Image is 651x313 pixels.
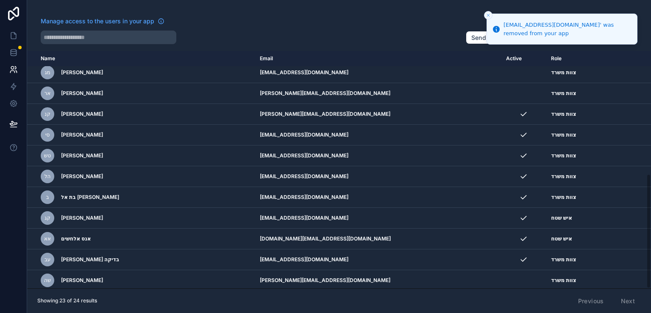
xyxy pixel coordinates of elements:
div: [EMAIL_ADDRESS][DOMAIN_NAME]' was removed from your app [504,21,630,37]
td: [PERSON_NAME][EMAIL_ADDRESS][DOMAIN_NAME] [255,270,501,291]
span: [PERSON_NAME] [61,173,103,180]
td: [EMAIL_ADDRESS][DOMAIN_NAME] [255,125,501,145]
span: צוות משרד [551,69,576,76]
span: צוות משרד [551,194,576,201]
a: Manage access to the users in your app [41,17,164,25]
span: אר [45,90,51,97]
span: Manage access to the users in your app [41,17,154,25]
span: טש [44,152,51,159]
span: אא [44,235,51,242]
span: [PERSON_NAME] [61,215,103,221]
td: [EMAIL_ADDRESS][DOMAIN_NAME] [255,187,501,208]
div: scrollable content [27,51,651,288]
th: Active [501,51,546,67]
td: [DOMAIN_NAME][EMAIL_ADDRESS][DOMAIN_NAME] [255,229,501,249]
button: Close toast [484,11,492,20]
span: מג [45,69,50,76]
span: צוות משרד [551,277,576,284]
span: הל [45,173,51,180]
td: [EMAIL_ADDRESS][DOMAIN_NAME] [255,208,501,229]
span: [PERSON_NAME] [61,152,103,159]
span: [PERSON_NAME] [61,277,103,284]
span: קנ [45,111,50,117]
td: [EMAIL_ADDRESS][DOMAIN_NAME] [255,145,501,166]
th: Name [27,51,255,67]
span: צוות משרד [551,152,576,159]
span: עב [45,256,50,263]
td: [EMAIL_ADDRESS][DOMAIN_NAME] [255,62,501,83]
span: שה [44,277,51,284]
span: צוות משרד [551,111,576,117]
th: Role [546,51,618,67]
span: איש שטח [551,235,572,242]
td: [EMAIL_ADDRESS][DOMAIN_NAME] [255,166,501,187]
td: [PERSON_NAME][EMAIL_ADDRESS][DOMAIN_NAME] [255,83,501,104]
span: [PERSON_NAME] [61,90,103,97]
span: Showing 23 of 24 results [37,297,97,304]
span: צוות משרד [551,256,576,263]
th: Email [255,51,501,67]
span: צוות משרד [551,131,576,138]
span: צוות משרד [551,173,576,180]
span: [PERSON_NAME] [61,131,103,138]
span: אנס אלחשים [61,235,91,242]
span: קג [45,215,50,221]
span: איש שטח [551,215,572,221]
span: [PERSON_NAME] [61,69,103,76]
td: [EMAIL_ADDRESS][DOMAIN_NAME] [255,249,501,270]
span: [PERSON_NAME] [61,111,103,117]
td: [PERSON_NAME][EMAIL_ADDRESS][DOMAIN_NAME] [255,104,501,125]
span: סי [45,131,50,138]
button: Send invite [PERSON_NAME] [466,31,563,45]
span: בת אל [PERSON_NAME] [61,194,119,201]
span: [PERSON_NAME] בדיקה [61,256,119,263]
span: צוות משרד [551,90,576,97]
span: ב [46,194,49,201]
